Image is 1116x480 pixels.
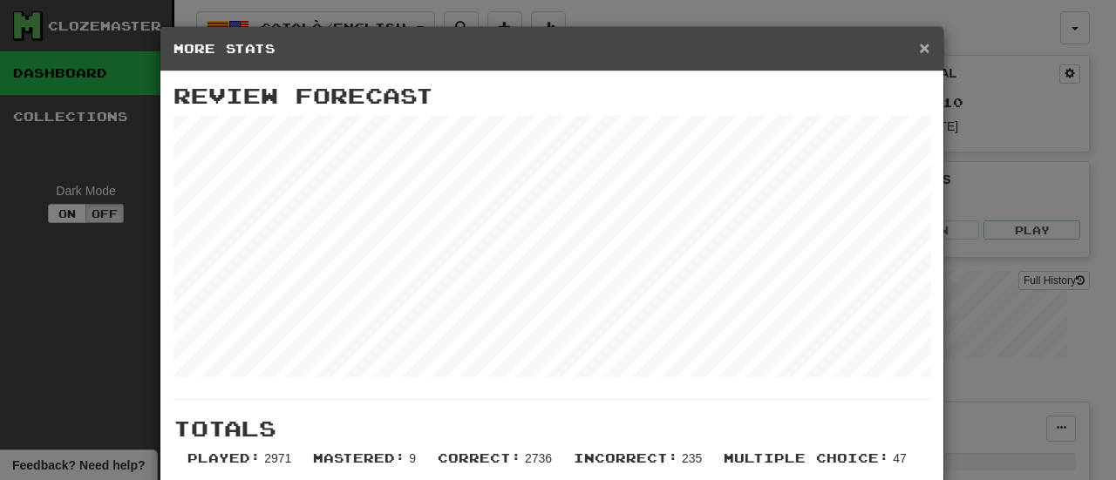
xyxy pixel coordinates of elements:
li: 2971 [179,450,304,480]
span: × [919,37,929,57]
button: Close [919,38,929,57]
span: Mastered : [313,450,405,465]
h3: Review Forecast [174,85,930,107]
li: 235 [565,450,715,480]
li: 47 [715,450,919,480]
span: Incorrect : [574,450,678,465]
span: Multiple Choice : [724,450,889,465]
li: 2736 [429,450,565,480]
li: 9 [304,450,429,480]
h5: More Stats [174,40,930,57]
h3: Totals [174,417,930,440]
span: Played : [187,450,261,465]
span: Correct : [438,450,521,465]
